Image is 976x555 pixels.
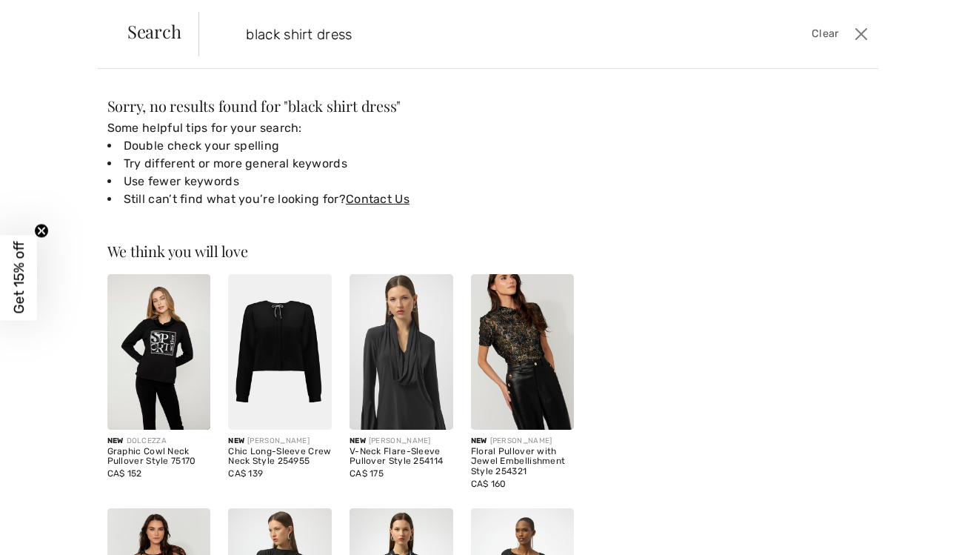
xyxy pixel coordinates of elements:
[471,447,575,477] div: Floral Pullover with Jewel Embellishment Style 254321
[107,173,575,190] li: Use fewer keywords
[107,190,575,208] li: Still can’t find what you’re looking for?
[471,436,487,445] span: New
[107,447,211,468] div: Graphic Cowl Neck Pullover Style 75170
[235,12,696,56] input: TYPE TO SEARCH
[350,436,453,447] div: [PERSON_NAME]
[350,468,384,479] span: CA$ 175
[228,436,332,447] div: [PERSON_NAME]
[350,274,453,430] img: V-Neck Flare-Sleeve Pullover Style 254114. Black
[288,96,396,116] span: black shirt dress
[228,274,332,430] img: Chic Long-Sleeve Crew Neck Style 254955. Black
[851,22,873,46] button: Close
[107,137,575,155] li: Double check your spelling
[228,468,263,479] span: CA$ 139
[33,10,63,24] span: Chat
[107,274,211,430] img: Graphic Cowl Neck Pullover Style 75170. Black
[107,119,575,208] div: Some helpful tips for your search:
[471,436,575,447] div: [PERSON_NAME]
[107,436,124,445] span: New
[350,436,366,445] span: New
[107,155,575,173] li: Try different or more general keywords
[346,192,410,206] a: Contact Us
[228,436,244,445] span: New
[228,447,332,468] div: Chic Long-Sleeve Crew Neck Style 254955
[10,242,27,314] span: Get 15% off
[107,436,211,447] div: DOLCEZZA
[107,241,248,261] span: We think you will love
[471,479,507,489] span: CA$ 160
[471,274,575,430] img: Floral Pullover with Jewel Embellishment Style 254321. Copper/Black
[812,26,839,42] span: Clear
[350,447,453,468] div: V-Neck Flare-Sleeve Pullover Style 254114
[127,22,181,40] span: Search
[107,468,142,479] span: CA$ 152
[34,223,49,238] button: Close teaser
[107,99,575,113] div: Sorry, no results found for " "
